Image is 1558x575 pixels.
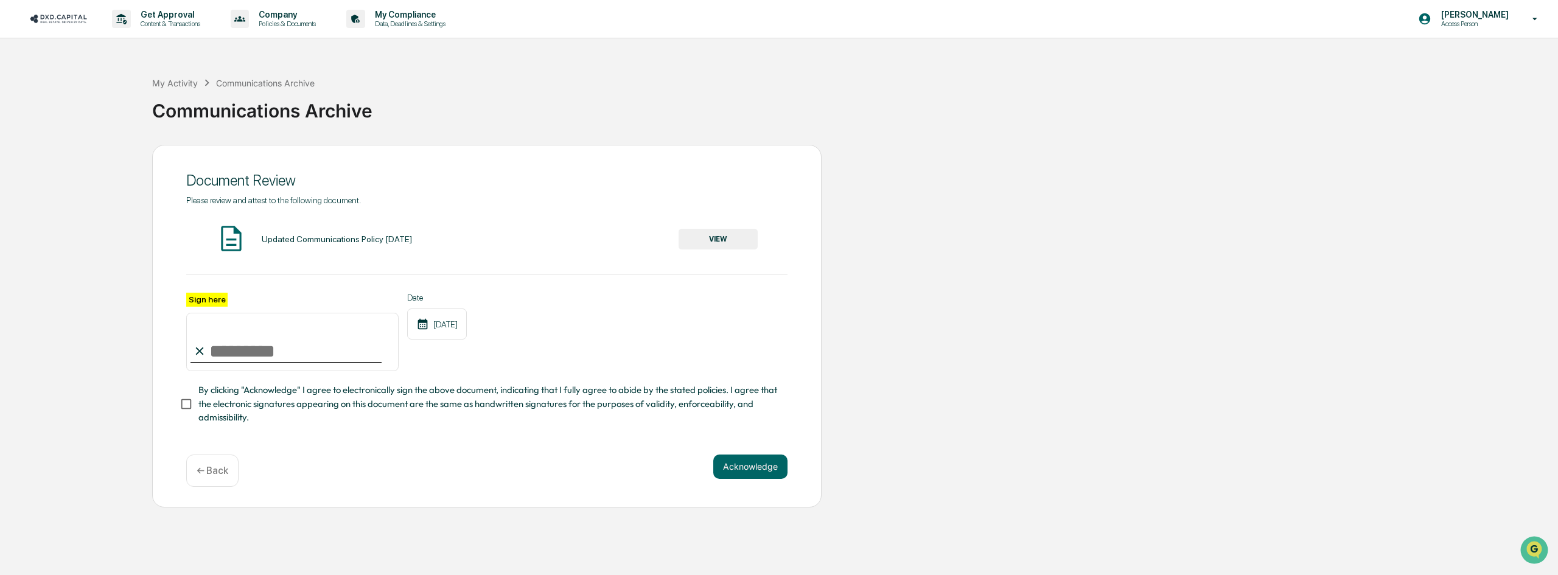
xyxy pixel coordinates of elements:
label: Date [407,293,467,302]
a: 🔎Data Lookup [7,172,82,193]
a: Powered byPylon [86,206,147,215]
div: We're available if you need us! [41,105,154,115]
div: 🖐️ [12,155,22,164]
label: Sign here [186,293,228,307]
span: Attestations [100,153,151,166]
span: By clicking "Acknowledge" I agree to electronically sign the above document, indicating that I fu... [198,383,778,424]
p: ← Back [197,465,228,476]
p: Policies & Documents [249,19,322,28]
p: Data, Deadlines & Settings [365,19,452,28]
p: Content & Transactions [131,19,206,28]
button: Acknowledge [713,455,788,479]
img: logo [29,13,88,24]
div: 🗄️ [88,155,98,164]
span: Preclearance [24,153,79,166]
img: 1746055101610-c473b297-6a78-478c-a979-82029cc54cd1 [12,93,34,115]
p: [PERSON_NAME] [1431,10,1515,19]
span: Pylon [121,206,147,215]
div: Communications Archive [216,78,315,88]
div: Document Review [186,172,788,189]
div: Start new chat [41,93,200,105]
div: [DATE] [407,308,467,340]
div: Updated Communications Policy [DATE] [262,234,412,244]
a: 🗄️Attestations [83,148,156,170]
p: Get Approval [131,10,206,19]
iframe: Open customer support [1519,535,1552,568]
button: VIEW [679,229,758,249]
img: Document Icon [216,223,246,254]
button: Start new chat [207,97,222,111]
a: 🖐️Preclearance [7,148,83,170]
p: Access Person [1431,19,1515,28]
span: Data Lookup [24,176,77,189]
p: How can we help? [12,26,222,45]
div: Communications Archive [152,90,1552,122]
p: Company [249,10,322,19]
div: My Activity [152,78,198,88]
p: My Compliance [365,10,452,19]
div: 🔎 [12,178,22,187]
span: Please review and attest to the following document. [186,195,361,205]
